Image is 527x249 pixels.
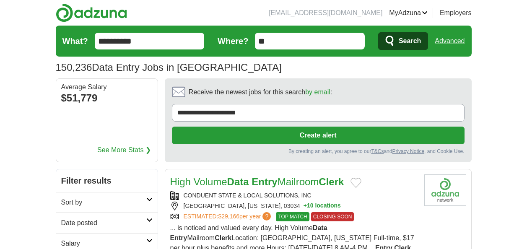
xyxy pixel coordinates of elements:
img: Company logo [424,174,466,206]
strong: Clerk [319,176,344,187]
span: Receive the newest jobs for this search : [189,87,332,97]
button: Search [378,32,428,50]
button: Add to favorite jobs [350,178,361,188]
h1: Data Entry Jobs in [GEOGRAPHIC_DATA] [56,62,282,73]
button: +10 locations [304,202,341,210]
div: $51,779 [61,91,153,106]
button: Create alert [172,127,465,144]
span: + [304,202,307,210]
h2: Date posted [61,218,146,228]
a: Sort by [56,192,158,213]
strong: Data [227,176,249,187]
a: MyAdzuna [389,8,428,18]
img: Adzuna logo [56,3,127,22]
span: 150,236 [56,60,92,75]
div: Average Salary [61,84,153,91]
a: ESTIMATED:$29,166per year? [184,212,273,221]
h2: Sort by [61,197,146,207]
div: [GEOGRAPHIC_DATA], [US_STATE], 03034 [170,202,418,210]
a: Employers [440,8,472,18]
span: $29,166 [218,213,239,220]
h2: Salary [61,239,146,249]
div: By creating an alert, you agree to our and , and Cookie Use. [172,148,465,155]
a: Privacy Notice [392,148,424,154]
a: High VolumeData EntryMailroomClerk [170,176,344,187]
span: CLOSING SOON [311,212,354,221]
strong: Entry [252,176,277,187]
a: See More Stats ❯ [97,145,151,155]
a: by email [305,88,330,96]
strong: Entry [170,234,187,241]
span: ? [262,212,271,220]
strong: Clerk [215,234,231,241]
div: CONDUENT STATE & LOCAL SOLUTIONS, INC [170,191,418,200]
a: Date posted [56,213,158,233]
li: [EMAIL_ADDRESS][DOMAIN_NAME] [269,8,382,18]
a: Advanced [435,33,465,49]
h2: Filter results [56,169,158,192]
span: Search [399,33,421,49]
label: What? [62,35,88,47]
a: T&Cs [371,148,384,154]
label: Where? [218,35,248,47]
span: TOP MATCH [276,212,309,221]
strong: Data [313,224,327,231]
